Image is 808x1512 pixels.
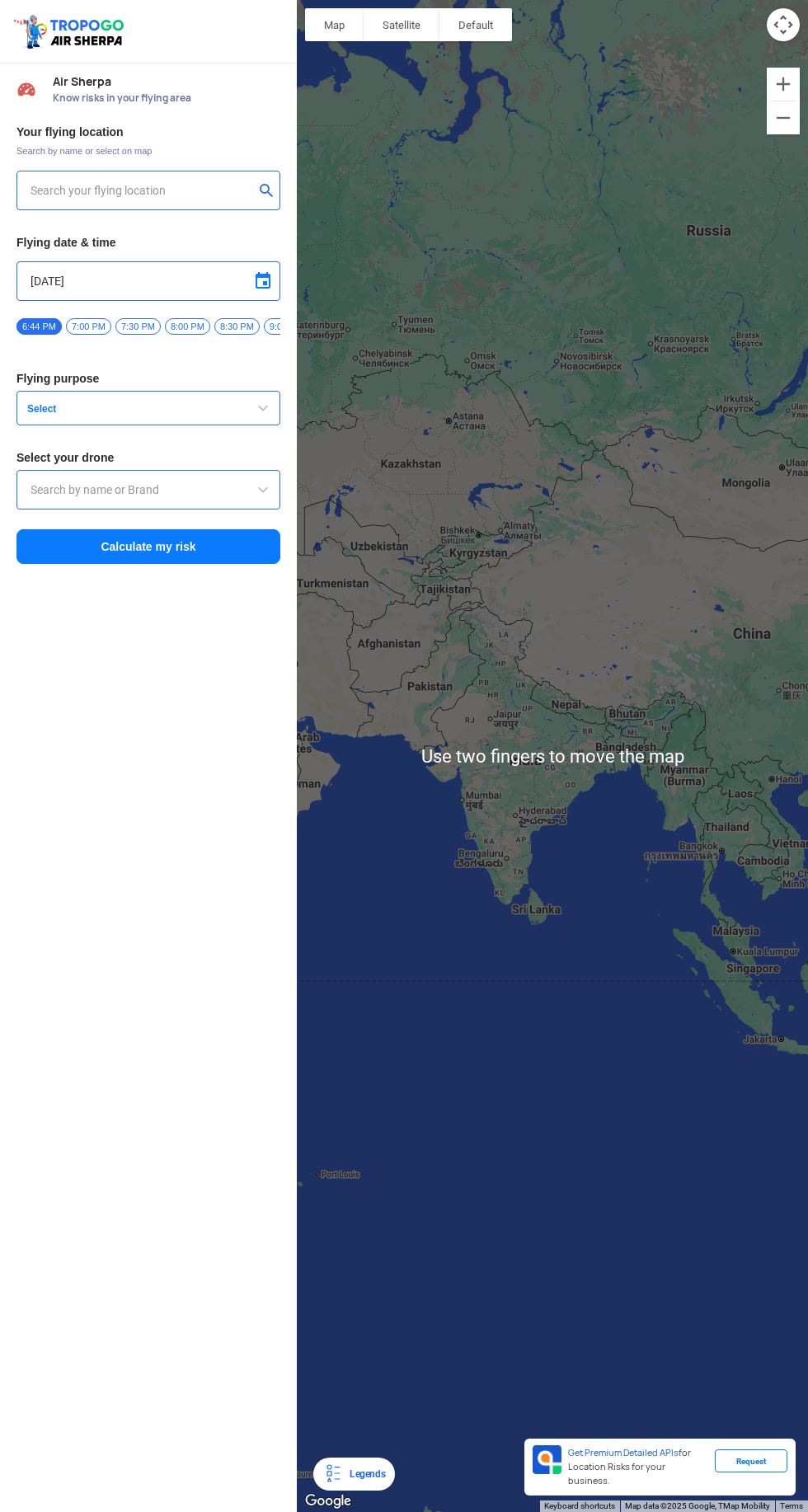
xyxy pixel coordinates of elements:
div: Request [715,1449,787,1472]
button: Zoom in [767,68,800,101]
img: ic_tgdronemaps.svg [12,12,129,50]
button: Zoom out [767,101,800,134]
input: Search by name or Brand [31,480,266,500]
span: 8:30 PM [214,318,260,335]
button: Show street map [305,8,364,41]
span: 6:44 PM [16,318,62,335]
button: Keyboard shortcuts [544,1500,615,1512]
h3: Flying purpose [16,373,280,384]
h3: Flying date & time [16,237,280,248]
span: 7:30 PM [115,318,161,335]
span: Get Premium Detailed APIs [568,1447,679,1458]
span: Air Sherpa [53,75,280,88]
span: 9:00 PM [264,318,309,335]
a: Terms [780,1501,803,1510]
span: Select [21,402,227,416]
span: 7:00 PM [66,318,111,335]
input: Search your flying location [31,181,254,200]
button: Calculate my risk [16,529,280,564]
h3: Select your drone [16,452,280,463]
span: Map data ©2025 Google, TMap Mobility [625,1501,770,1510]
a: Open this area in Google Maps (opens a new window) [301,1491,355,1512]
img: Google [301,1491,355,1512]
span: Search by name or select on map [16,144,280,157]
input: Select Date [31,271,266,291]
img: Risk Scores [16,79,36,99]
img: Premium APIs [533,1445,561,1474]
div: Legends [343,1464,385,1484]
button: Show satellite imagery [364,8,439,41]
h3: Your flying location [16,126,280,138]
span: 8:00 PM [165,318,210,335]
img: Legends [323,1464,343,1484]
span: Know risks in your flying area [53,92,280,105]
button: Map camera controls [767,8,800,41]
button: Select [16,391,280,425]
div: for Location Risks for your business. [561,1445,715,1489]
